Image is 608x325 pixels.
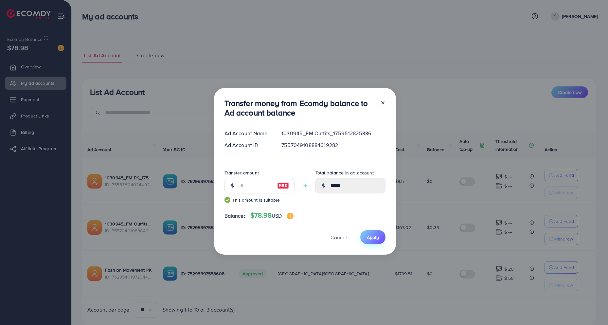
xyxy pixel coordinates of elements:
[224,170,259,176] label: Transfer amount
[331,234,347,241] span: Cancel
[272,212,282,219] span: USD
[360,230,385,244] button: Apply
[219,130,277,137] div: Ad Account Name
[276,130,390,137] div: 1030945_FM Outfits_1759512825336
[219,141,277,149] div: Ad Account ID
[367,234,379,241] span: Apply
[224,99,375,117] h3: Transfer money from Ecomdy balance to Ad account balance
[322,230,355,244] button: Cancel
[224,197,230,203] img: guide
[224,197,295,203] small: This amount is suitable
[287,213,294,219] img: image
[580,296,603,320] iframe: Chat
[277,182,289,190] img: image
[224,212,245,220] span: Balance:
[250,211,294,220] h4: $78.98
[315,170,374,176] label: Total balance in ad account
[276,141,390,149] div: 7557049108884619282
